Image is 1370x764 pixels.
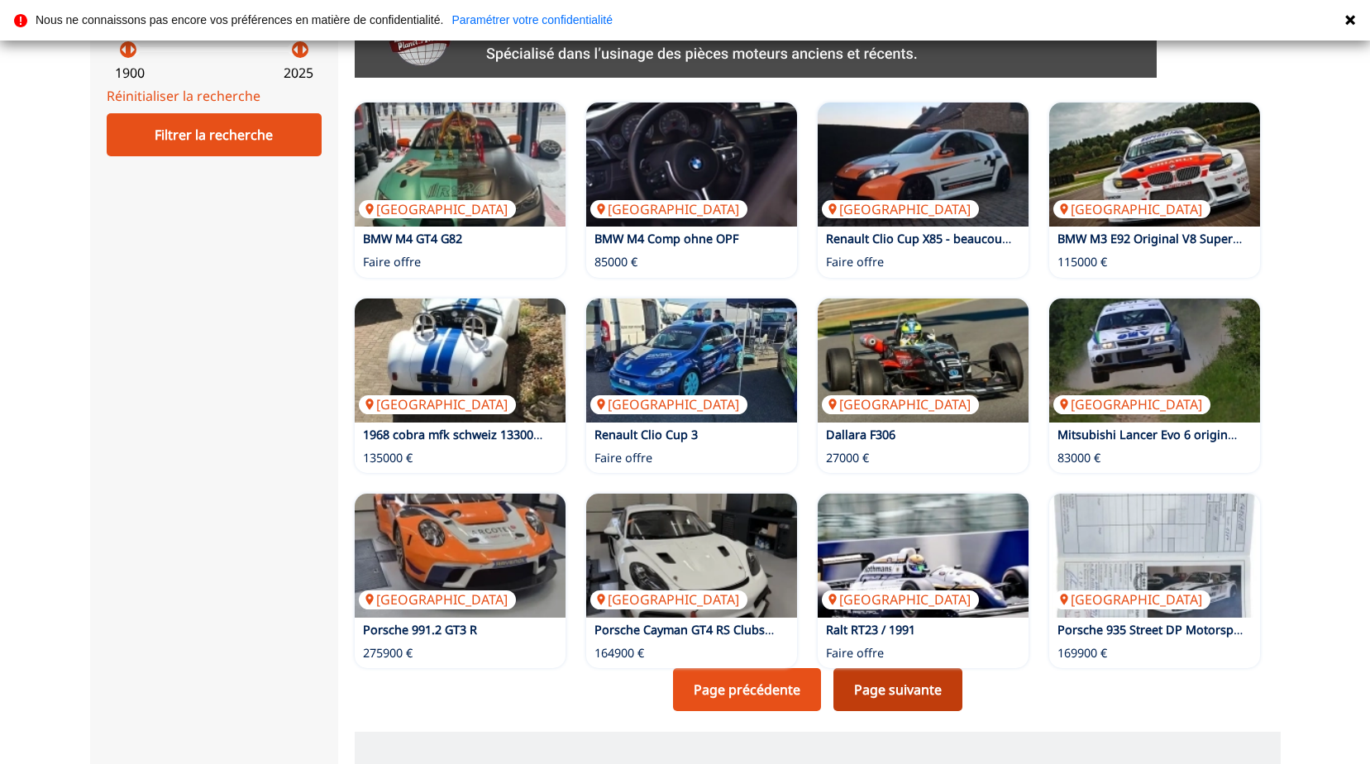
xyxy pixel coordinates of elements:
[822,200,979,218] p: [GEOGRAPHIC_DATA]
[363,231,462,246] a: BMW M4 GT4 G82
[586,103,797,227] a: BMW M4 Comp ohne OPF[GEOGRAPHIC_DATA]
[451,14,613,26] a: Paramétrer votre confidentialité
[586,494,797,618] a: Porsche Cayman GT4 RS Clubsport 2024[GEOGRAPHIC_DATA]
[822,590,979,609] p: [GEOGRAPHIC_DATA]
[359,395,516,413] p: [GEOGRAPHIC_DATA]
[363,645,413,661] p: 275900 €
[818,103,1029,227] img: Renault Clio Cup X85 - beaucoup de jantes pneus etc
[833,668,962,711] a: Page suivante
[1057,427,1334,442] a: Mitsubishi Lancer Evo 6 original Weltmeisterauto
[818,103,1029,227] a: Renault Clio Cup X85 - beaucoup de jantes pneus etc[GEOGRAPHIC_DATA]
[1049,298,1260,423] a: Mitsubishi Lancer Evo 6 original Weltmeisterauto[GEOGRAPHIC_DATA]
[107,87,260,105] a: Réinitialiser la recherche
[826,254,884,270] p: Faire offre
[363,427,555,442] a: 1968 cobra mfk schweiz 133000sfr
[826,450,869,466] p: 27000 €
[1049,103,1260,227] a: BMW M3 E92 Original V8 Superstars + Minisattel - Paket[GEOGRAPHIC_DATA]
[594,427,698,442] a: Renault Clio Cup 3
[36,14,443,26] p: Nous ne connaissons pas encore vos préférences en matière de confidentialité.
[359,590,516,609] p: [GEOGRAPHIC_DATA]
[586,103,797,227] img: BMW M4 Comp ohne OPF
[594,622,819,637] a: Porsche Cayman GT4 RS Clubsport 2024
[590,200,747,218] p: [GEOGRAPHIC_DATA]
[1049,298,1260,423] img: Mitsubishi Lancer Evo 6 original Weltmeisterauto
[1057,254,1107,270] p: 115000 €
[594,645,644,661] p: 164900 €
[1049,494,1260,618] a: Porsche 935 Street DP Motorsport Doppelturbo 1988[GEOGRAPHIC_DATA]
[115,64,145,82] p: 1900
[1057,622,1356,637] a: Porsche 935 Street DP Motorsport Doppelturbo 1988
[107,113,322,156] div: Filtrer la recherche
[114,40,134,60] p: arrow_left
[590,395,747,413] p: [GEOGRAPHIC_DATA]
[822,395,979,413] p: [GEOGRAPHIC_DATA]
[586,494,797,618] img: Porsche Cayman GT4 RS Clubsport 2024
[1049,103,1260,227] img: BMW M3 E92 Original V8 Superstars + Minisattel - Paket
[826,645,884,661] p: Faire offre
[818,494,1029,618] a: Ralt RT23 / 1991[GEOGRAPHIC_DATA]
[355,298,566,423] a: 1968 cobra mfk schweiz 133000sfr[GEOGRAPHIC_DATA]
[826,427,895,442] a: Dallara F306
[1053,590,1210,609] p: [GEOGRAPHIC_DATA]
[826,622,915,637] a: Ralt RT23 / 1991
[1053,395,1210,413] p: [GEOGRAPHIC_DATA]
[818,494,1029,618] img: Ralt RT23 / 1991
[590,590,747,609] p: [GEOGRAPHIC_DATA]
[1057,645,1107,661] p: 169900 €
[294,40,314,60] p: arrow_right
[1053,200,1210,218] p: [GEOGRAPHIC_DATA]
[359,200,516,218] p: [GEOGRAPHIC_DATA]
[1049,494,1260,618] img: Porsche 935 Street DP Motorsport Doppelturbo 1988
[594,231,738,246] a: BMW M4 Comp ohne OPF
[586,298,797,423] a: Renault Clio Cup 3[GEOGRAPHIC_DATA]
[818,298,1029,423] img: Dallara F306
[586,298,797,423] img: Renault Clio Cup 3
[594,450,652,466] p: Faire offre
[363,450,413,466] p: 135000 €
[286,40,306,60] p: arrow_left
[355,298,566,423] img: 1968 cobra mfk schweiz 133000sfr
[355,103,566,227] a: BMW M4 GT4 G82[GEOGRAPHIC_DATA]
[363,622,477,637] a: Porsche 991.2 GT3 R
[594,254,637,270] p: 85000 €
[673,668,821,711] a: Page précédente
[1057,450,1100,466] p: 83000 €
[363,254,421,270] p: Faire offre
[122,40,142,60] p: arrow_right
[355,494,566,618] a: Porsche 991.2 GT3 R[GEOGRAPHIC_DATA]
[355,103,566,227] img: BMW M4 GT4 G82
[355,494,566,618] img: Porsche 991.2 GT3 R
[826,231,1122,246] a: Renault Clio Cup X85 - beaucoup de jantes pneus etc
[818,298,1029,423] a: Dallara F306[GEOGRAPHIC_DATA]
[284,64,313,82] p: 2025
